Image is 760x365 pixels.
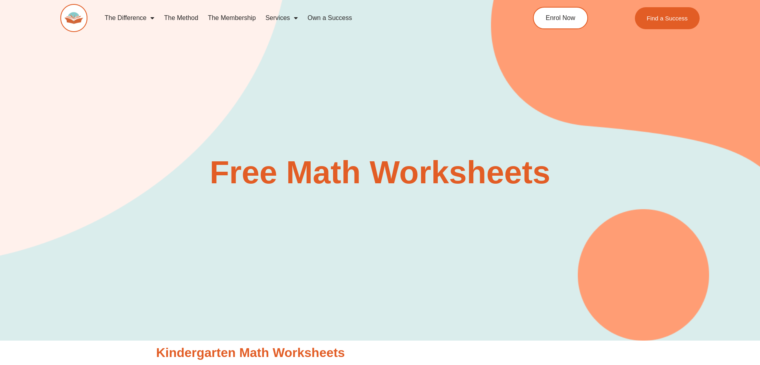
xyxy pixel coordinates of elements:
[152,156,608,189] h2: Free Math Worksheets
[100,9,497,27] nav: Menu
[635,7,700,29] a: Find a Success
[533,7,588,29] a: Enrol Now
[100,9,160,27] a: The Difference
[303,9,357,27] a: Own a Success
[203,9,261,27] a: The Membership
[159,9,203,27] a: The Method
[261,9,303,27] a: Services
[647,15,688,21] span: Find a Success
[156,345,604,361] h2: Kindergarten Math Worksheets
[546,15,575,21] span: Enrol Now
